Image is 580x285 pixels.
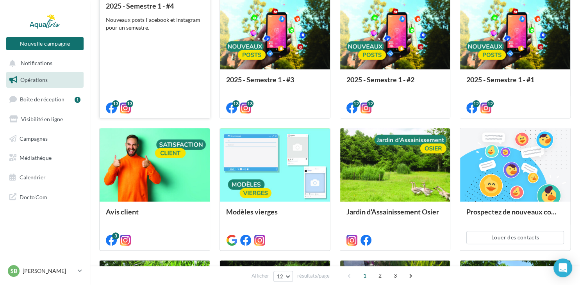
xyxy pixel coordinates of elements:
div: Nouveaux posts Facebook et Instagram pour un semestre. [106,16,203,32]
a: Calendrier [5,169,85,186]
div: 12 [473,100,480,107]
div: 2025 - Semestre 1 - #2 [346,76,444,91]
div: 3 [112,232,119,239]
div: 12 [487,100,494,107]
span: Calendrier [20,174,46,181]
span: Visibilité en ligne [21,116,63,122]
span: Notifications [21,60,52,67]
div: 13 [112,100,119,107]
div: 12 [353,100,360,107]
button: 12 [273,271,293,282]
span: Sb [11,267,17,275]
div: Prospectez de nouveaux contacts [466,208,564,223]
div: Avis client [106,208,203,223]
button: Louer des contacts [466,231,564,244]
div: 2025 - Semestre 1 - #1 [466,76,564,91]
span: 3 [389,269,402,282]
a: Campagnes [5,131,85,147]
span: Opérations [20,76,48,83]
div: Modèles vierges [226,208,324,223]
div: 2025 - Semestre 1 - #4 [106,2,203,10]
div: 2025 - Semestre 1 - #3 [226,76,324,91]
div: 13 [232,100,239,107]
a: Visibilité en ligne [5,111,85,127]
a: Sb [PERSON_NAME] [6,264,84,278]
a: Médiathèque [5,150,85,166]
span: résultats/page [297,272,330,280]
span: Campagnes [20,135,48,142]
div: Jardin d'Assainissement Osier [346,208,444,223]
a: Docto'Com [5,189,85,205]
span: 2 [374,269,386,282]
span: 12 [277,273,284,280]
button: Nouvelle campagne [6,37,84,50]
span: Docto'Com [20,192,47,202]
span: Médiathèque [20,154,52,161]
div: 1 [75,97,80,103]
div: 13 [126,100,133,107]
span: 1 [359,269,371,282]
a: Opérations [5,72,85,88]
p: [PERSON_NAME] [23,267,75,275]
a: Boîte de réception1 [5,91,85,108]
div: 12 [367,100,374,107]
span: Afficher [252,272,269,280]
div: 13 [246,100,253,107]
div: Open Intercom Messenger [553,258,572,277]
span: Boîte de réception [20,96,64,103]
